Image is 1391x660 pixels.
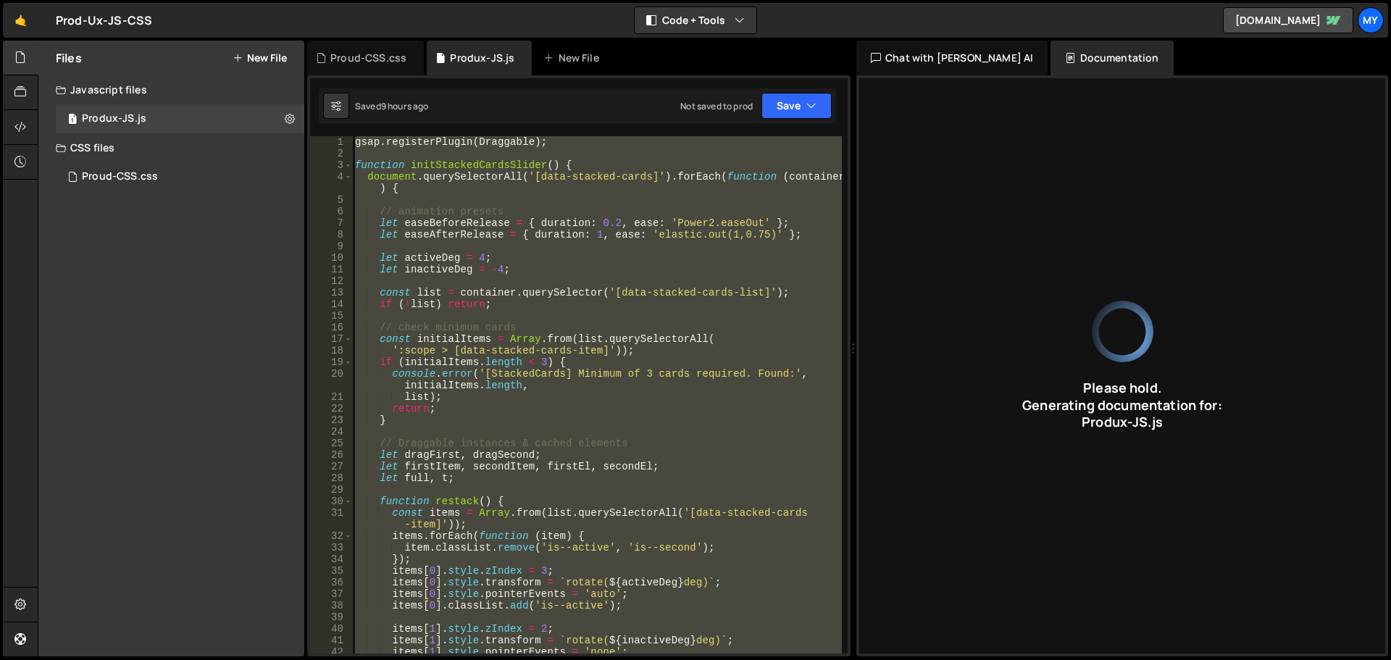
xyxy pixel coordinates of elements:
div: 18 [310,345,353,356]
div: 30 [310,496,353,507]
div: 9 [310,241,353,252]
div: 26 [310,449,353,461]
div: 12 [310,275,353,287]
div: 37 [310,588,353,600]
div: 4 [310,171,353,194]
div: 25 [310,438,353,449]
div: Proud-CSS.css [330,51,406,65]
div: 14 [310,298,353,310]
span: 1 [68,114,77,126]
button: New File [233,52,287,64]
div: Documentation [1050,41,1173,75]
div: 34 [310,554,353,565]
div: 23 [310,414,353,426]
div: Produx-JS.js [1022,414,1222,430]
button: Save [761,93,832,119]
div: Chat with [PERSON_NAME] AI [856,41,1048,75]
div: 8 [310,229,353,241]
div: 13 [310,287,353,298]
div: 2 [310,148,353,159]
div: 41 [310,635,353,646]
div: 1 [310,136,353,148]
div: 11 [310,264,353,275]
div: 42 [310,646,353,658]
div: Not saved to prod [680,100,753,112]
div: 20 [310,368,353,391]
div: 32 [310,530,353,542]
div: 35 [310,565,353,577]
div: 5 [310,194,353,206]
div: Saved [355,100,429,112]
a: My [1358,7,1384,33]
div: 33 [310,542,353,554]
div: 22 [310,403,353,414]
div: 16894/46224.css [56,162,304,191]
div: Produx-JS.js [450,51,514,65]
h2: Files [56,50,82,66]
div: 27 [310,461,353,472]
a: [DOMAIN_NAME] [1223,7,1353,33]
div: 16894/46223.js [56,104,304,133]
div: 40 [310,623,353,635]
button: Code + Tools [635,7,756,33]
div: 31 [310,507,353,530]
div: 10 [310,252,353,264]
div: 15 [310,310,353,322]
div: 21 [310,391,353,403]
div: 16 [310,322,353,333]
div: 3 [310,159,353,171]
div: Javascript files [38,75,304,104]
div: 6 [310,206,353,217]
div: New File [543,51,604,65]
a: 🤙 [3,3,38,38]
div: CSS files [38,133,304,162]
div: 19 [310,356,353,368]
div: 24 [310,426,353,438]
div: 28 [310,472,353,484]
div: 36 [310,577,353,588]
div: Please hold. Generating documentation for: [1022,380,1222,430]
div: 17 [310,333,353,345]
div: 29 [310,484,353,496]
div: Proud-CSS.css [82,170,158,183]
div: 38 [310,600,353,611]
div: Produx-JS.js [82,112,146,125]
div: 7 [310,217,353,229]
div: Prod-Ux-JS-CSS [56,12,152,29]
div: 39 [310,611,353,623]
div: 9 hours ago [381,100,429,112]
